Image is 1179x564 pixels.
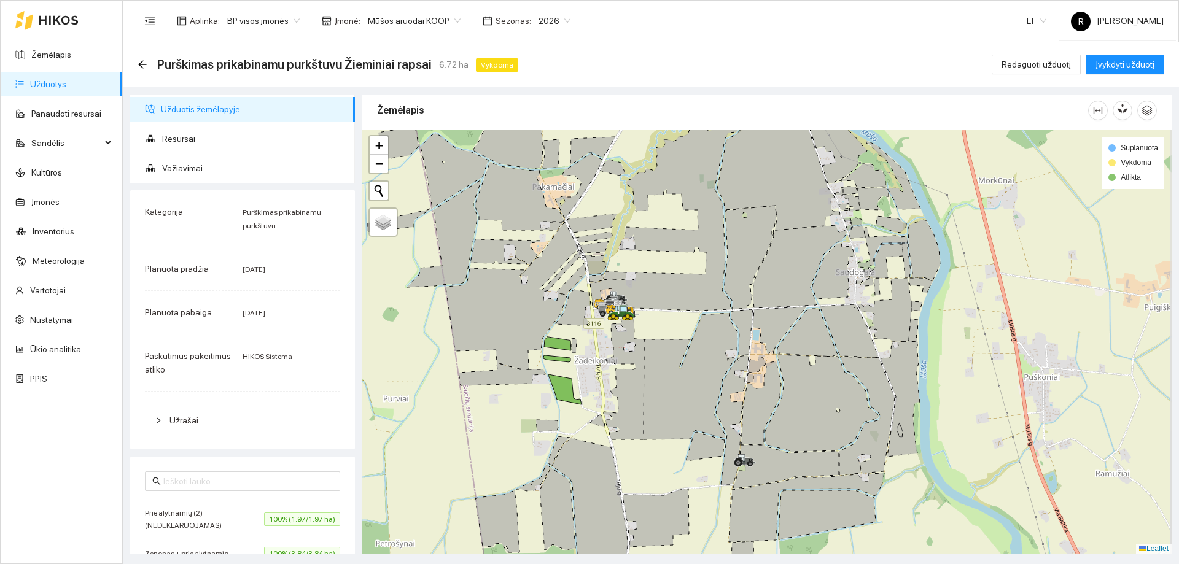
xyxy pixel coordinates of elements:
[496,14,531,28] span: Sezonas :
[144,15,155,26] span: menu-fold
[1088,101,1108,120] button: column-width
[264,512,340,526] span: 100% (1.97/1.97 ha)
[163,474,333,488] input: Ieškoti lauko
[155,417,162,424] span: right
[145,307,212,317] span: Planuota pabaiga
[145,507,264,531] span: Prie alytnamių (2) (NEDEKLARUOJAMAS)
[370,155,388,173] a: Zoom out
[1089,106,1107,115] span: column-width
[483,16,492,26] span: calendar
[30,79,66,89] a: Užduotys
[335,14,360,28] span: Įmonė :
[992,55,1081,74] button: Redaguoti užduotį
[145,406,340,435] div: Užrašai
[177,16,187,26] span: layout
[1139,544,1169,553] a: Leaflet
[33,256,85,266] a: Meteorologija
[31,197,60,207] a: Įmonės
[190,14,220,28] span: Aplinka :
[375,137,383,153] span: +
[243,208,321,230] span: Purškimas prikabinamu purkštuvu
[1121,144,1158,152] span: Suplanuota
[539,12,570,30] span: 2026
[370,209,397,236] a: Layers
[138,60,147,69] span: arrow-left
[1121,158,1151,167] span: Vykdoma
[243,352,292,361] span: HIKOS Sistema
[1071,16,1164,26] span: [PERSON_NAME]
[1086,55,1164,74] button: Įvykdyti užduotį
[31,109,101,118] a: Panaudoti resursai
[30,374,47,384] a: PPIS
[31,168,62,177] a: Kultūros
[169,415,198,425] span: Užrašai
[992,60,1081,69] a: Redaguoti užduotį
[152,477,161,485] span: search
[1002,58,1071,71] span: Redaguoti užduotį
[243,309,265,317] span: [DATE]
[377,93,1088,128] div: Žemėlapis
[33,226,74,236] a: Inventorius
[1095,58,1154,71] span: Įvykdyti užduotį
[145,207,183,217] span: Kategorija
[157,55,432,74] span: Purškimas prikabinamu purkštuvu Žieminiai rapsai
[476,58,518,72] span: Vykdoma
[162,156,345,180] span: Važiavimai
[31,131,101,155] span: Sandėlis
[161,97,345,122] span: Užduotis žemėlapyje
[1027,12,1046,30] span: LT
[30,344,81,354] a: Ūkio analitika
[243,265,265,274] span: [DATE]
[368,12,461,30] span: Mūšos aruodai KOOP
[162,126,345,151] span: Resursai
[145,547,235,560] span: Zenonas + prie alytnamio
[31,50,71,60] a: Žemėlapis
[370,182,388,200] button: Initiate a new search
[30,285,66,295] a: Vartotojai
[375,156,383,171] span: −
[227,12,300,30] span: BP visos įmonės
[1078,12,1084,31] span: R
[30,315,73,325] a: Nustatymai
[145,264,209,274] span: Planuota pradžia
[138,60,147,70] div: Atgal
[370,136,388,155] a: Zoom in
[145,351,231,374] span: Paskutinius pakeitimus atliko
[439,58,469,71] span: 6.72 ha
[138,9,162,33] button: menu-fold
[322,16,332,26] span: shop
[264,547,340,560] span: 100% (3.84/3.84 ha)
[1121,173,1141,182] span: Atlikta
